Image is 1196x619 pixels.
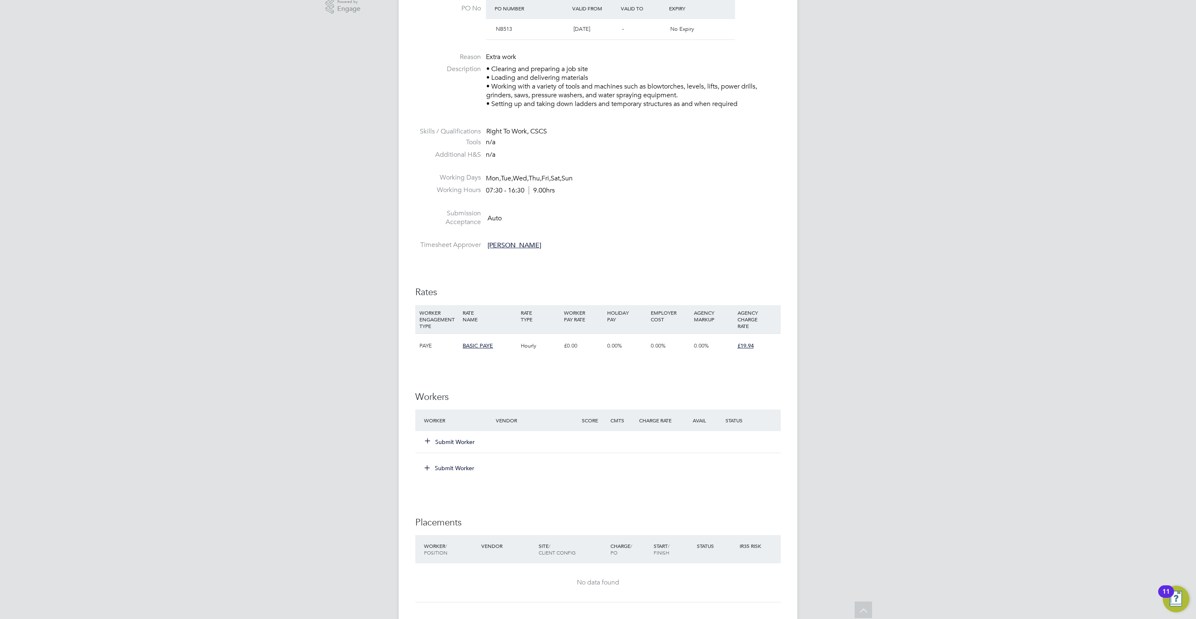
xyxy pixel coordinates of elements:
label: Skills / Qualifications [415,127,481,136]
span: 9.00hrs [529,186,555,195]
div: PAYE [417,334,461,358]
span: Sun [561,174,573,182]
span: 0.00% [651,342,666,349]
div: EMPLOYER COST [649,305,692,327]
span: 0.00% [694,342,709,349]
div: Worker [422,413,494,428]
div: Vendor [479,538,537,553]
span: [PERSON_NAME] [488,241,541,249]
span: / Finish [654,543,669,556]
span: - [622,25,624,32]
label: Description [415,65,481,74]
div: Avail [680,413,723,428]
div: £0.00 [562,334,605,358]
span: / Client Config [539,543,576,556]
div: AGENCY CHARGE RATE [735,305,779,333]
label: Working Days [415,173,481,182]
span: Engage [337,5,360,12]
button: Submit Worker [419,461,481,475]
label: Working Hours [415,186,481,195]
h3: Placements [415,517,781,529]
div: Site [537,538,608,560]
span: Auto [488,214,502,222]
label: Timesheet Approver [415,241,481,249]
div: Worker [422,538,479,560]
span: / PO [610,543,632,556]
div: WORKER PAY RATE [562,305,605,327]
span: Wed, [513,174,529,182]
h3: Workers [415,391,781,403]
label: PO No [415,4,481,13]
span: n/a [486,150,495,159]
label: Tools [415,138,481,147]
label: Reason [415,53,481,62]
div: Cmts [608,413,637,428]
div: IR35 Risk [738,538,766,553]
div: Right To Work, CSCS [486,127,781,136]
span: Thu, [529,174,542,182]
div: WORKER ENGAGEMENT TYPE [417,305,461,333]
div: PO Number [493,1,570,16]
h3: Rates [415,286,781,298]
span: Fri, [542,174,551,182]
div: Score [580,413,608,428]
span: Sat, [551,174,561,182]
button: Submit Worker [425,438,475,446]
span: Mon, [486,174,501,182]
div: Status [723,413,781,428]
div: Expiry [667,1,716,16]
span: £19.94 [738,342,754,349]
div: Charge Rate [637,413,680,428]
span: NB513 [496,25,512,32]
label: Additional H&S [415,150,481,159]
div: Vendor [494,413,580,428]
span: Tue, [501,174,513,182]
div: Hourly [519,334,562,358]
span: 0.00% [607,342,622,349]
span: No Expiry [670,25,694,32]
p: • Clearing and preparing a job site • Loading and delivering materials • Working with a variety o... [486,65,781,108]
div: HOLIDAY PAY [605,305,648,327]
span: Extra work [486,53,516,61]
div: Status [695,538,738,553]
div: No data found [424,578,772,587]
div: Valid To [619,1,667,16]
div: AGENCY MARKUP [692,305,735,327]
span: n/a [486,138,495,146]
div: 07:30 - 16:30 [486,186,555,195]
span: / Position [424,543,447,556]
div: 11 [1162,592,1170,602]
span: [DATE] [573,25,590,32]
div: RATE TYPE [519,305,562,327]
span: BASIC PAYE [463,342,493,349]
div: RATE NAME [461,305,518,327]
label: Submission Acceptance [415,209,481,227]
div: Valid From [570,1,619,16]
button: Open Resource Center, 11 new notifications [1163,586,1189,612]
div: Charge [608,538,652,560]
div: Start [652,538,695,560]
